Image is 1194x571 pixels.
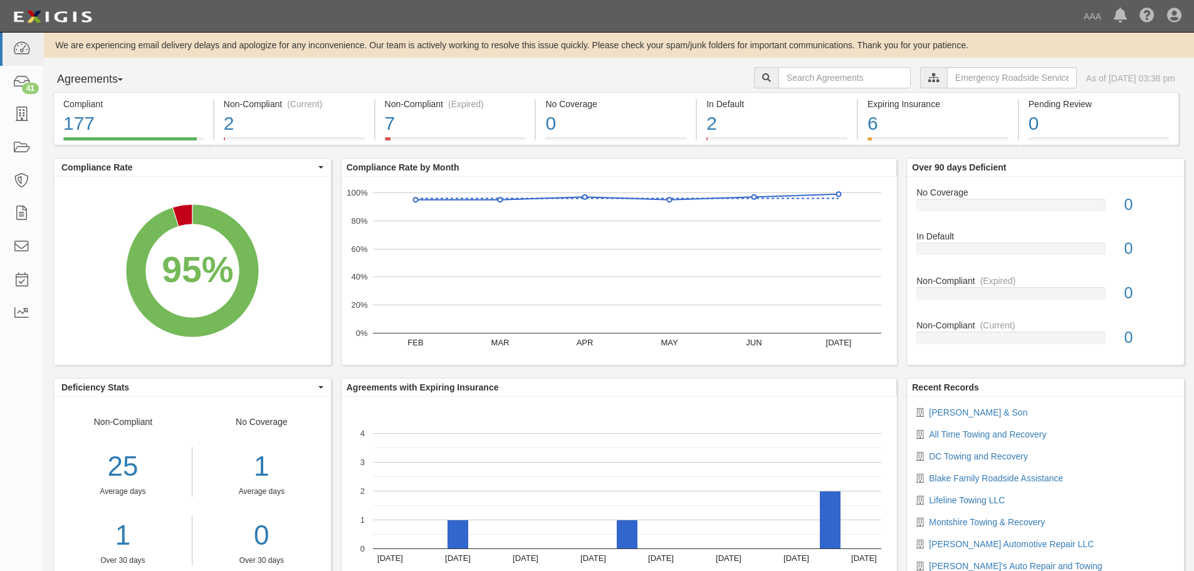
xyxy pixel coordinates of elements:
div: 2 [706,110,847,137]
button: Compliance Rate [54,159,331,176]
div: Compliant [63,98,204,110]
text: [DATE] [648,553,674,563]
i: Help Center - Complianz [1139,9,1155,24]
div: (Expired) [448,98,484,110]
div: Non-Compliant [907,319,1184,332]
div: Expiring Insurance [867,98,1008,110]
div: 2 [224,110,365,137]
a: Montshire Towing & Recovery [929,517,1045,527]
text: 3 [360,458,365,467]
div: 1 [202,447,322,486]
text: MAY [661,338,678,347]
svg: A chart. [54,177,331,365]
b: Recent Records [912,382,979,392]
div: No Coverage [192,416,331,566]
a: Non-Compliant(Current)2 [214,137,374,147]
a: Lifeline Towing LLC [929,495,1005,505]
text: 2 [360,486,365,496]
div: 177 [63,110,204,137]
button: Deficiency Stats [54,379,331,396]
div: 7 [385,110,526,137]
a: 0 [202,516,322,555]
div: 6 [867,110,1008,137]
text: JUN [746,338,762,347]
text: MAR [491,338,509,347]
div: 0 [1115,238,1184,260]
a: Non-Compliant(Current)0 [916,319,1175,354]
text: 40% [351,272,367,281]
input: Search Agreements [778,67,911,88]
text: [DATE] [445,553,471,563]
a: AAA [1077,4,1108,29]
text: 20% [351,300,367,310]
div: A chart. [342,177,897,365]
text: [DATE] [377,553,403,563]
text: 4 [360,429,365,438]
a: Expiring Insurance6 [858,137,1018,147]
a: 1 [54,516,192,555]
div: 0 [1029,110,1169,137]
text: 0 [360,544,365,553]
div: As of [DATE] 03:38 pm [1086,72,1175,85]
a: DC Towing and Recovery [929,451,1028,461]
a: In Default0 [916,230,1175,275]
text: [DATE] [851,553,877,563]
div: Non-Compliant (Expired) [385,98,526,110]
text: 0% [355,328,367,338]
div: (Current) [287,98,322,110]
div: Over 30 days [202,555,322,566]
text: [DATE] [716,553,741,563]
a: Non-Compliant(Expired)0 [916,275,1175,319]
div: Over 30 days [54,555,192,566]
div: In Default [706,98,847,110]
text: APR [576,338,593,347]
a: Pending Review0 [1019,137,1179,147]
text: 80% [351,216,367,226]
div: 0 [1115,282,1184,305]
a: No Coverage0 [536,137,696,147]
a: [PERSON_NAME] & Son [929,407,1027,417]
text: [DATE] [580,553,606,563]
div: 0 [1115,327,1184,349]
div: 0 [1115,194,1184,216]
b: Agreements with Expiring Insurance [347,382,499,392]
a: Blake Family Roadside Assistance [929,473,1063,483]
div: Average days [202,486,322,497]
a: All Time Towing and Recovery [929,429,1046,439]
text: 1 [360,515,365,525]
div: 0 [545,110,686,137]
div: 25 [54,447,192,486]
span: Compliance Rate [61,161,315,174]
div: Average days [54,486,192,497]
text: 60% [351,244,367,253]
text: FEB [407,338,423,347]
text: [DATE] [513,553,538,563]
a: No Coverage0 [916,186,1175,231]
a: [PERSON_NAME]'s Auto Repair and Towing [929,561,1102,571]
a: Non-Compliant(Expired)7 [375,137,535,147]
div: Non-Compliant [54,416,192,566]
a: Compliant177 [53,137,213,147]
div: Non-Compliant [907,275,1184,287]
a: [PERSON_NAME] Automotive Repair LLC [929,539,1094,549]
div: Pending Review [1029,98,1169,110]
div: We are experiencing email delivery delays and apologize for any inconvenience. Our team is active... [44,39,1194,51]
b: Compliance Rate by Month [347,162,459,172]
button: Agreements [53,67,147,92]
div: 41 [22,83,39,94]
span: Deficiency Stats [61,381,315,394]
a: In Default2 [697,137,857,147]
text: [DATE] [783,553,809,563]
img: logo-5460c22ac91f19d4615b14bd174203de0afe785f0fc80cf4dbbc73dc1793850b.png [9,6,96,28]
text: 100% [347,188,368,197]
div: Non-Compliant (Current) [224,98,365,110]
input: Emergency Roadside Service (ERS) [947,67,1077,88]
b: Over 90 days Deficient [912,162,1006,172]
div: In Default [907,230,1184,243]
text: [DATE] [825,338,851,347]
div: 95% [162,244,233,296]
div: (Expired) [980,275,1016,287]
div: No Coverage [545,98,686,110]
